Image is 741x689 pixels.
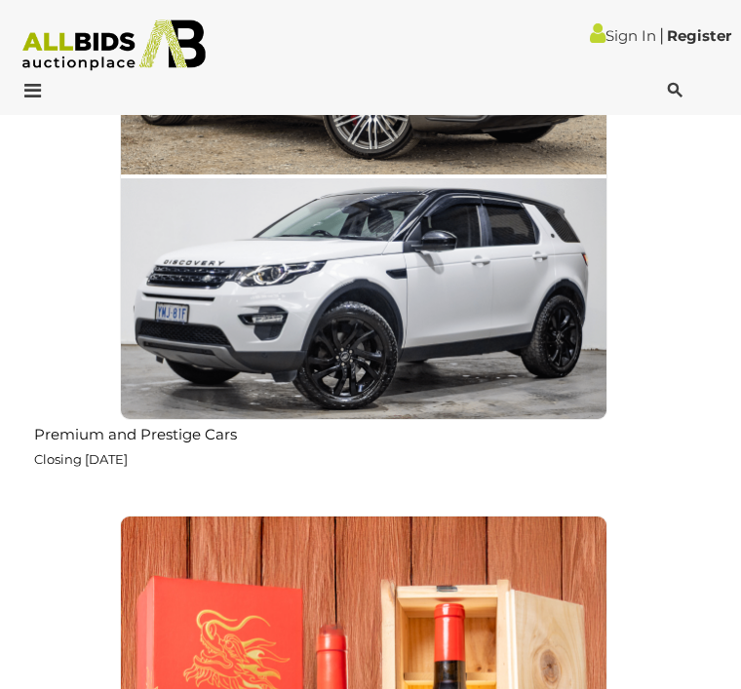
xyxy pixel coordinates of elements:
[667,26,731,45] a: Register
[34,422,702,443] h2: Premium and Prestige Cars
[12,19,216,71] img: Allbids.com.au
[34,448,702,471] p: Closing [DATE]
[590,26,656,45] a: Sign In
[659,24,664,46] span: |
